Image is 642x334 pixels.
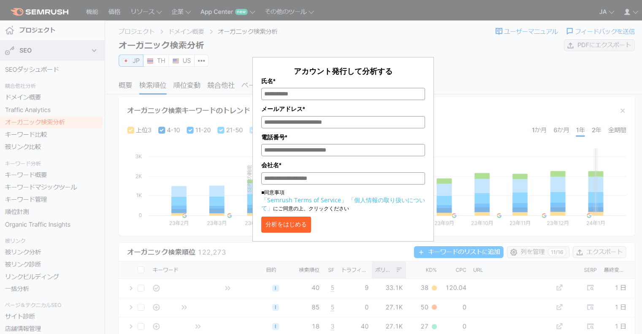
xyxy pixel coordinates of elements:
label: 電話番号* [261,133,425,142]
a: 「個人情報の取り扱いについて」 [261,196,425,212]
span: アカウント発行して分析する [294,66,393,76]
label: メールアドレス* [261,104,425,114]
p: ■同意事項 にご同意の上、クリックください [261,189,425,212]
a: 「Semrush Terms of Service」 [261,196,347,204]
button: 分析をはじめる [261,217,311,233]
